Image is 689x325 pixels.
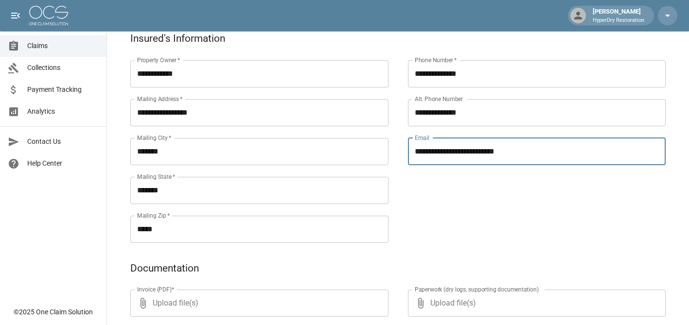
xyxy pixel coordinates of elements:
[137,285,175,293] label: Invoice (PDF)*
[14,307,93,317] div: © 2025 One Claim Solution
[415,285,539,293] label: Paperwork (dry logs, supporting documentation)
[137,211,170,220] label: Mailing Zip
[153,290,362,317] span: Upload file(s)
[27,106,99,117] span: Analytics
[137,95,182,103] label: Mailing Address
[27,41,99,51] span: Claims
[589,7,648,24] div: [PERSON_NAME]
[137,134,172,142] label: Mailing City
[415,56,457,64] label: Phone Number
[27,137,99,147] span: Contact Us
[6,6,25,25] button: open drawer
[137,172,175,181] label: Mailing State
[29,6,68,25] img: ocs-logo-white-transparent.png
[593,17,644,25] p: HyperDry Restoration
[137,56,180,64] label: Property Owner
[27,63,99,73] span: Collections
[27,85,99,95] span: Payment Tracking
[27,158,99,169] span: Help Center
[430,290,640,317] span: Upload file(s)
[415,95,463,103] label: Alt. Phone Number
[415,134,429,142] label: Email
